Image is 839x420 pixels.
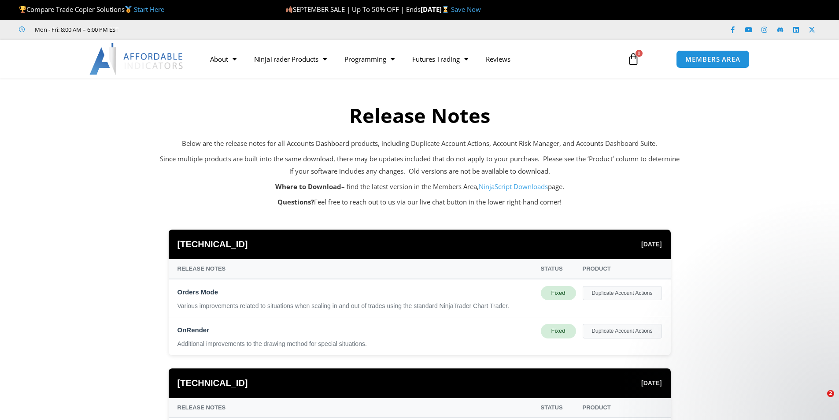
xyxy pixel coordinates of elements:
div: Fixed [541,286,576,300]
div: Fixed [541,324,576,338]
span: [DATE] [641,238,662,250]
span: MEMBERS AREA [685,56,740,63]
h2: Release Notes [160,103,680,129]
a: Programming [336,49,403,69]
div: Status [541,264,576,274]
nav: Menu [201,49,617,69]
p: Below are the release notes for all Accounts Dashboard products, including Duplicate Account Acti... [160,138,680,150]
img: ⌛ [442,6,449,13]
a: NinjaScript Downloads [479,182,548,191]
strong: [DATE] [421,5,451,14]
a: Save Now [451,5,481,14]
img: 🍂 [286,6,292,13]
p: Since multiple products are built into the same download, there may be updates included that do n... [160,153,680,178]
div: Additional improvements to the drawing method for special situations. [177,340,534,349]
strong: Questions? [277,197,314,206]
div: Various improvements related to situations when scaling in and out of trades using the standard N... [177,302,534,311]
div: Release Notes [177,264,534,274]
a: Futures Trading [403,49,477,69]
img: LogoAI | Affordable Indicators – NinjaTrader [89,43,184,75]
a: About [201,49,245,69]
div: Product [583,402,662,413]
a: MEMBERS AREA [676,50,750,68]
span: Mon - Fri: 8:00 AM – 6:00 PM EST [33,24,118,35]
span: [DATE] [641,377,662,389]
strong: Where to Download [275,182,341,191]
div: Duplicate Account Actions [583,286,662,300]
div: Orders Mode [177,286,534,298]
div: Duplicate Account Actions [583,324,662,338]
a: Start Here [134,5,164,14]
span: Compare Trade Copier Solutions [19,5,164,14]
div: Product [583,264,662,274]
img: 🥇 [125,6,132,13]
div: Release Notes [177,402,534,413]
img: 🏆 [19,6,26,13]
a: 0 [614,46,653,72]
iframe: Intercom live chat [809,390,830,411]
span: [TECHNICAL_ID] [177,236,248,253]
a: Reviews [477,49,519,69]
iframe: Customer reviews powered by Trustpilot [131,25,263,34]
span: 0 [636,50,643,57]
div: Status [541,402,576,413]
div: OnRender [177,324,534,336]
p: – find the latest version in the Members Area, page. [160,181,680,193]
span: 2 [827,390,834,397]
a: NinjaTrader Products [245,49,336,69]
span: [TECHNICAL_ID] [177,375,248,391]
p: Feel free to reach out to us via our live chat button in the lower right-hand corner! [160,196,680,208]
span: SEPTEMBER SALE | Up To 50% OFF | Ends [285,5,421,14]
